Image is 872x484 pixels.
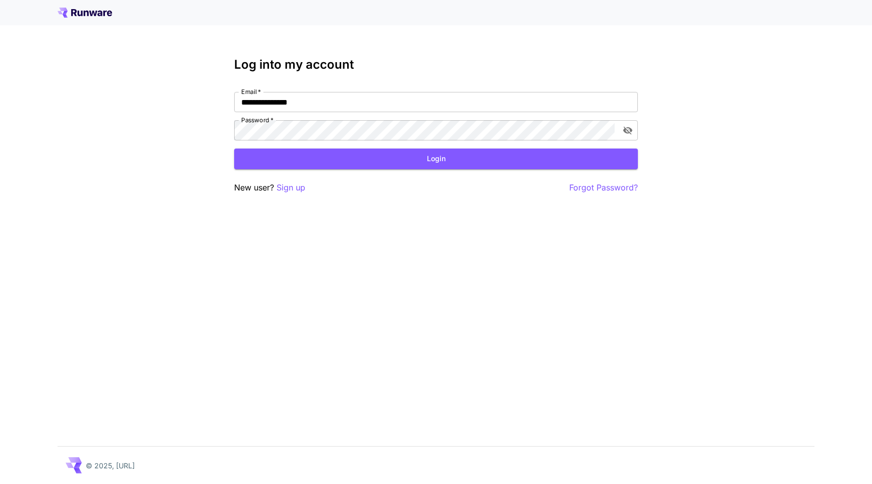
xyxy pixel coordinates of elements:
p: New user? [234,181,305,194]
button: Sign up [277,181,305,194]
label: Email [241,87,261,96]
button: Login [234,149,638,169]
label: Password [241,116,274,124]
p: © 2025, [URL] [86,460,135,471]
h3: Log into my account [234,58,638,72]
button: toggle password visibility [619,121,637,139]
button: Forgot Password? [569,181,638,194]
